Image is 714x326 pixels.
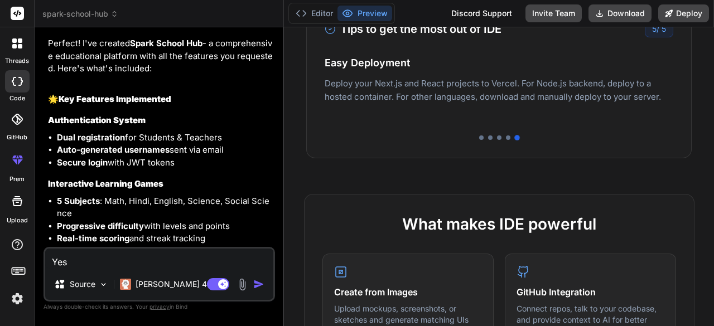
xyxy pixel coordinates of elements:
[9,174,25,184] label: prem
[59,94,171,104] strong: Key Features Implemented
[9,94,25,103] label: code
[120,279,131,290] img: Claude 4 Sonnet
[658,4,709,22] button: Deploy
[57,232,273,245] li: and streak tracking
[57,221,144,231] strong: Progressive difficulty
[57,196,100,206] strong: 5 Subjects
[57,144,170,155] strong: Auto-generated usernames
[57,144,273,157] li: sent via email
[7,216,28,225] label: Upload
[44,301,275,312] p: Always double-check its answers. Your in Bind
[57,132,125,143] strong: Dual registration
[57,132,273,144] li: for Students & Teachers
[7,133,27,142] label: GitHub
[445,4,519,22] div: Discord Support
[8,289,27,308] img: settings
[57,195,273,220] li: : Math, Hindi, English, Science, Social Science
[48,37,273,75] p: Perfect! I've created - a comprehensive educational platform with all the features you requested....
[42,8,118,20] span: spark-school-hub
[325,21,501,37] h3: Tips to get the most out of IDE
[5,56,29,66] label: threads
[48,93,273,106] h2: 🌟
[130,38,202,48] strong: Spark School Hub
[136,279,219,290] p: [PERSON_NAME] 4 S..
[149,303,170,310] span: privacy
[337,6,392,21] button: Preview
[57,157,273,169] li: with JWT tokens
[588,4,652,22] button: Download
[525,4,582,22] button: Invite Team
[57,220,273,233] li: with levels and points
[334,285,482,299] h4: Create from Images
[99,280,108,289] img: Pick Models
[57,245,273,258] li: across sessions
[48,178,163,189] strong: Interactive Learning Games
[517,285,664,299] h4: GitHub Integration
[645,20,673,37] div: /
[57,233,129,244] strong: Real-time scoring
[236,278,249,291] img: attachment
[253,279,264,290] img: icon
[322,212,676,236] h2: What makes IDE powerful
[57,157,108,168] strong: Secure login
[48,115,146,125] strong: Authentication System
[325,55,673,70] h4: Easy Deployment
[652,24,657,33] span: 5
[291,6,337,21] button: Editor
[325,77,673,104] p: Deploy your Next.js and React projects to Vercel. For Node.js backend, deploy to a hosted contain...
[70,279,95,290] p: Source
[662,24,666,33] span: 5
[57,246,143,256] strong: Progress persistence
